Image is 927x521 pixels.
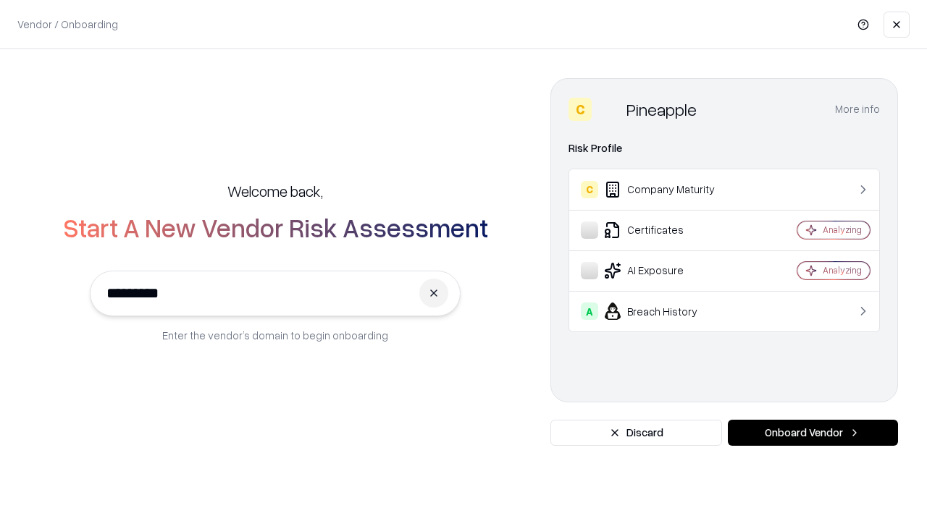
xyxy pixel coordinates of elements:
div: A [581,302,598,320]
div: Risk Profile [569,140,880,157]
button: Onboard Vendor [728,420,898,446]
p: Vendor / Onboarding [17,17,118,32]
div: Company Maturity [581,181,754,198]
button: More info [835,96,880,122]
div: AI Exposure [581,262,754,279]
button: Discard [550,420,722,446]
div: Breach History [581,302,754,320]
div: C [581,181,598,198]
div: Analyzing [823,264,862,276]
img: Pineapple [597,98,621,121]
h5: Welcome back, [227,181,323,201]
h2: Start A New Vendor Risk Assessment [63,213,488,242]
p: Enter the vendor’s domain to begin onboarding [162,328,388,343]
div: C [569,98,592,121]
div: Certificates [581,221,754,239]
div: Pineapple [626,98,697,121]
div: Analyzing [823,224,862,236]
